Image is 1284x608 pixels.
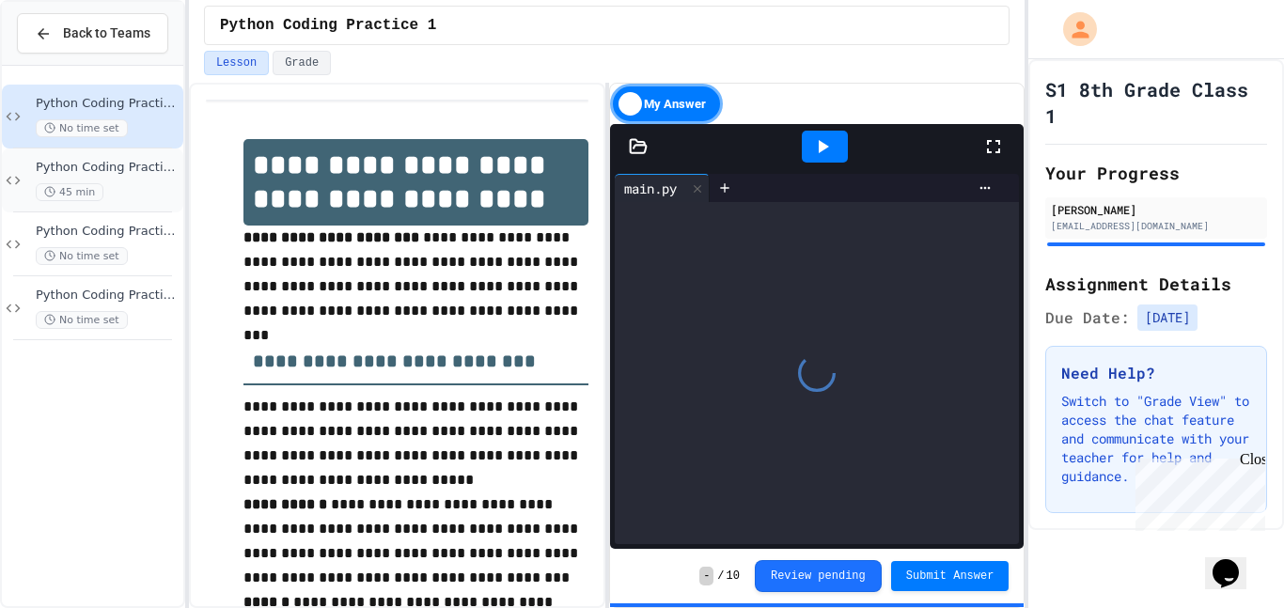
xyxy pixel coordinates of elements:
h2: Your Progress [1045,160,1267,186]
div: main.py [615,174,710,202]
span: Submit Answer [906,569,994,584]
div: My Account [1043,8,1102,51]
iframe: chat widget [1205,533,1265,589]
span: [DATE] [1137,304,1198,331]
span: Python Coding Practice 4 [36,288,180,304]
iframe: chat widget [1128,451,1265,531]
button: Review pending [755,560,882,592]
span: No time set [36,119,128,137]
div: Chat with us now!Close [8,8,130,119]
h3: Need Help? [1061,362,1251,384]
span: Python Coding Practice 2 [36,160,180,176]
button: Lesson [204,51,269,75]
button: Submit Answer [891,561,1010,591]
span: 45 min [36,183,103,201]
span: Due Date: [1045,306,1130,329]
div: main.py [615,179,686,198]
span: Back to Teams [63,23,150,43]
span: No time set [36,311,128,329]
div: [EMAIL_ADDRESS][DOMAIN_NAME] [1051,219,1261,233]
h2: Assignment Details [1045,271,1267,297]
span: Python Coding Practice 1 [220,14,436,37]
p: Switch to "Grade View" to access the chat feature and communicate with your teacher for help and ... [1061,392,1251,486]
span: No time set [36,247,128,265]
button: Grade [273,51,331,75]
button: Back to Teams [17,13,168,54]
span: 10 [727,569,740,584]
span: Python Coding Practice 1 [36,96,180,112]
div: [PERSON_NAME] [1051,201,1261,218]
h1: S1 8th Grade Class 1 [1045,76,1267,129]
span: Python Coding Practice 3 [36,224,180,240]
span: - [699,567,713,585]
span: / [717,569,724,584]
